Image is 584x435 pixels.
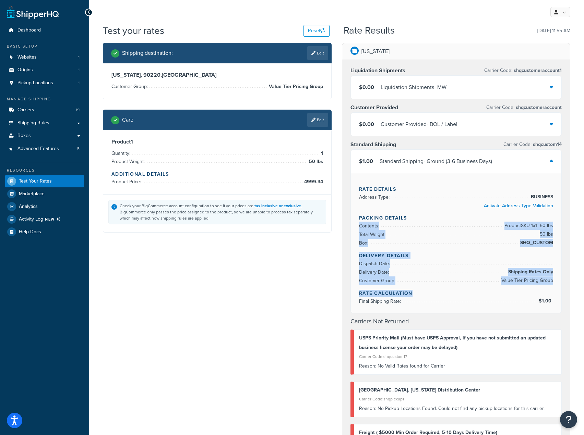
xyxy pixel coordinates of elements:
div: Check your BigCommerce account configuration to see if your prices are . BigCommerce only passes ... [120,203,323,221]
div: Resources [5,167,84,173]
a: Advanced Features5 [5,142,84,155]
span: Value Tier Pricing Group [500,276,553,285]
li: Websites [5,51,84,64]
li: Origins [5,64,84,76]
span: Boxes [17,133,31,139]
a: tax inclusive or exclusive [254,203,301,209]
h1: Test your rates [103,24,164,37]
span: SHQ_CUSTOM [519,239,553,247]
p: [DATE] 11:55 AM [537,26,570,36]
a: Test Your Rates [5,175,84,187]
span: $1.00 [359,157,373,165]
span: 1 [78,67,80,73]
h2: Cart : [122,117,133,123]
div: Standard Shipping - Ground (3-6 Business Days) [380,157,492,166]
a: Help Docs [5,226,84,238]
p: Carrier Code: [484,66,562,75]
h3: Standard Shipping [350,141,396,148]
li: Pickup Locations [5,77,84,89]
a: Edit [307,46,328,60]
span: BUSINESS [529,193,553,201]
h2: Shipping destination : [122,50,173,56]
a: Marketplace [5,188,84,200]
span: Marketplace [19,191,45,197]
span: Test Your Rates [19,178,52,184]
div: Basic Setup [5,43,84,49]
a: Carriers19 [5,104,84,116]
h4: Delivery Details [359,252,553,259]
span: 50 lbs [307,158,323,166]
div: Carrier Code: shqcustom17 [359,352,557,361]
p: Carrier Code: [503,140,562,149]
h4: Rate Calculation [359,290,553,297]
div: Manage Shipping [5,96,84,102]
div: Liquidation Shipments - MW [381,83,446,92]
span: Pickup Locations [17,80,53,86]
span: 1 [78,80,80,86]
h4: Additional Details [111,171,323,178]
span: Product Price: [111,178,143,185]
button: Reset [303,25,330,37]
h4: Rate Details [359,186,553,193]
span: Contents: [359,222,381,229]
span: 19 [76,107,80,113]
span: Analytics [19,204,38,210]
a: Analytics [5,200,84,213]
h2: Rate Results [344,25,395,36]
span: Box: [359,239,370,247]
h4: Carriers Not Returned [350,317,562,326]
button: Open Resource Center [560,411,577,428]
span: Advanced Features [17,146,59,152]
span: Customer Group: [359,277,397,284]
div: [GEOGRAPHIC_DATA], [US_STATE] Distribution Center [359,385,557,395]
span: Origins [17,67,33,73]
a: Dashboard [5,24,84,37]
a: Origins1 [5,64,84,76]
span: 1 [319,149,323,158]
li: [object Object] [5,213,84,225]
span: Total Weight: [359,231,387,238]
span: Dashboard [17,27,41,33]
span: Shipping Rules [17,120,49,126]
span: Address Type: [359,194,391,201]
a: Boxes [5,129,84,142]
h3: Liquidation Shipments [350,67,405,74]
a: Shipping Rules [5,117,84,129]
span: Customer Group: [111,83,150,90]
p: [US_STATE] [361,47,390,56]
span: Final Shipping Rate: [359,298,403,305]
span: Reason: [359,405,376,412]
a: Pickup Locations1 [5,77,84,89]
div: No Valid Rates found for Carrier [359,361,557,371]
span: Reason: [359,362,376,370]
h3: [US_STATE], 90220 , [GEOGRAPHIC_DATA] [111,72,323,78]
span: $0.00 [359,83,374,91]
a: Activity LogNEW [5,213,84,225]
a: Edit [307,113,328,127]
span: shqcustomeraccount [514,104,562,111]
div: Customer Provided - BOL / Label [381,120,457,129]
span: shqcustom14 [532,141,562,148]
span: Websites [17,54,37,60]
span: 4999.34 [302,178,323,186]
div: No Pickup Locations Found. Could not find any pickup locations for this carrier. [359,404,557,413]
span: NEW [45,216,63,222]
span: Product Weight: [111,158,146,165]
span: Help Docs [19,229,41,235]
span: Value Tier Pricing Group [267,83,323,91]
li: Carriers [5,104,84,116]
span: 50 lbs [538,230,553,238]
h4: Packing Details [359,214,553,222]
div: USPS Priority Mail (Must have USPS Approval, if you have not submitted an updated business licens... [359,333,557,352]
span: $0.00 [359,120,374,128]
span: Dispatch Date: [359,260,392,267]
li: Advanced Features [5,142,84,155]
span: Product SKU-1 x 1 - 50 lbs [503,222,553,230]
